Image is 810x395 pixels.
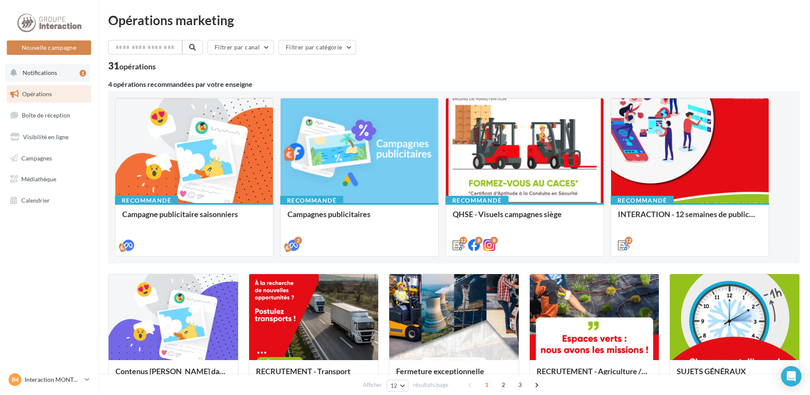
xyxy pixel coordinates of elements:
[5,128,93,146] a: Visibilité en ligne
[23,69,57,76] span: Notifications
[363,381,382,389] span: Afficher
[497,378,510,392] span: 2
[22,90,52,97] span: Opérations
[460,237,467,244] div: 12
[115,196,178,205] div: Recommandé
[7,372,91,388] a: IM Interaction MONTAIGU
[413,381,448,389] span: résultats/page
[677,367,793,384] div: SUJETS GÉNÉRAUX
[108,81,800,88] div: 4 opérations recommandées par votre enseigne
[279,40,356,54] button: Filtrer par catégorie
[23,133,69,140] span: Visibilité en ligne
[7,40,91,55] button: Nouvelle campagne
[25,375,81,384] p: Interaction MONTAIGU
[21,175,56,183] span: Médiathèque
[611,196,674,205] div: Recommandé
[22,112,70,119] span: Boîte de réception
[287,210,431,227] div: Campagnes publicitaires
[5,64,89,82] button: Notifications 1
[115,367,231,384] div: Contenus [PERSON_NAME] dans un esprit estival
[5,85,93,103] a: Opérations
[21,197,50,204] span: Calendrier
[5,106,93,124] a: Boîte de réception
[781,366,801,386] div: Open Intercom Messenger
[480,378,494,392] span: 1
[5,149,93,167] a: Campagnes
[108,61,156,71] div: 31
[391,382,398,389] span: 12
[618,210,762,227] div: INTERACTION - 12 semaines de publication
[625,237,632,244] div: 12
[21,154,52,161] span: Campagnes
[280,196,343,205] div: Recommandé
[207,40,274,54] button: Filtrer par canal
[5,192,93,209] a: Calendrier
[396,367,512,384] div: Fermeture exceptionnelle
[11,375,19,384] span: IM
[80,70,86,77] div: 1
[537,367,652,384] div: RECRUTEMENT - Agriculture / Espaces verts
[387,380,408,392] button: 12
[294,237,302,244] div: 2
[256,367,372,384] div: RECRUTEMENT - Transport
[5,170,93,188] a: Médiathèque
[108,14,800,26] div: Opérations marketing
[475,237,483,244] div: 8
[490,237,498,244] div: 8
[119,63,156,70] div: opérations
[122,210,266,227] div: Campagne publicitaire saisonniers
[453,210,597,227] div: QHSE - Visuels campagnes siège
[445,196,508,205] div: Recommandé
[513,378,527,392] span: 3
